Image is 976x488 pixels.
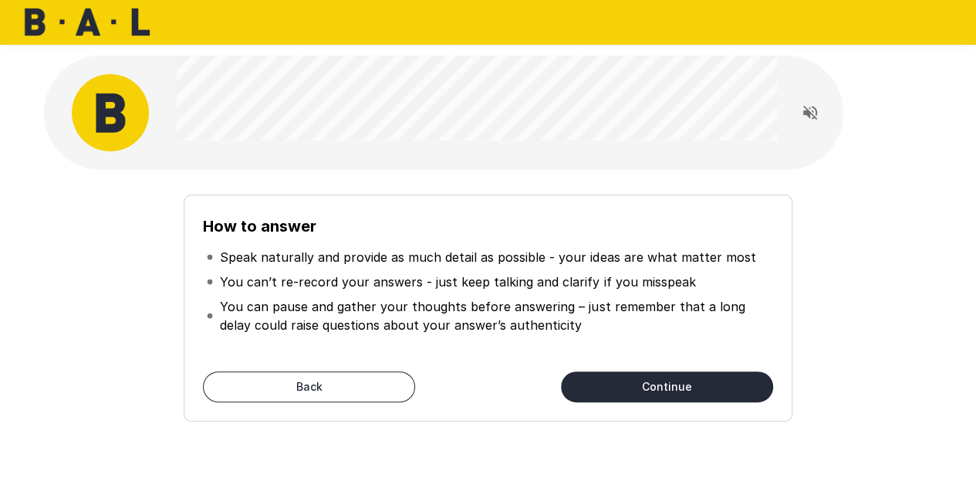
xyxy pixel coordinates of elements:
[72,74,149,151] img: bal_avatar.png
[220,248,755,266] p: Speak naturally and provide as much detail as possible - your ideas are what matter most
[795,97,826,128] button: Read questions aloud
[203,371,415,402] button: Back
[561,371,773,402] button: Continue
[203,217,316,236] b: How to answer
[220,297,769,334] p: You can pause and gather your thoughts before answering – just remember that a long delay could r...
[220,273,695,291] p: You can’t re-record your answers - just keep talking and clarify if you misspeak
